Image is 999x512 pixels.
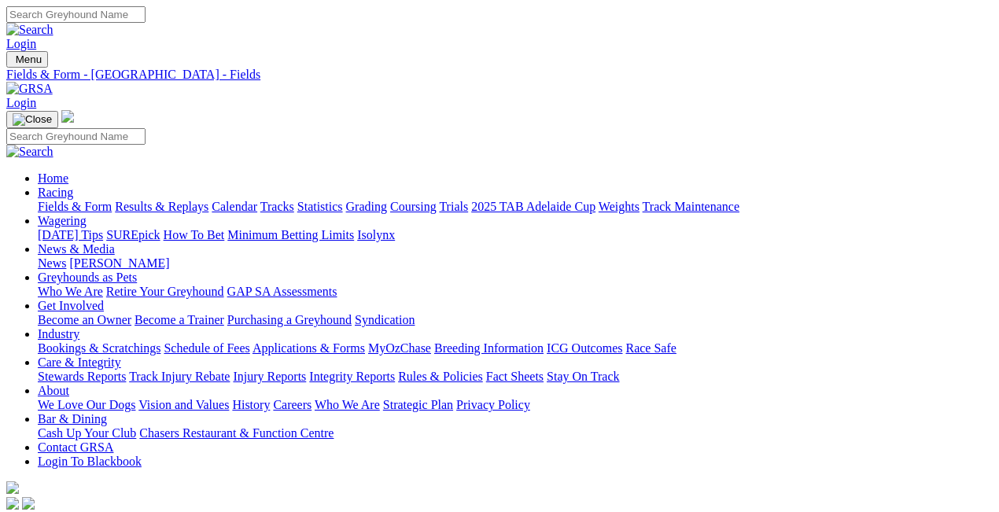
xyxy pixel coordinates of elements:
[625,341,676,355] a: Race Safe
[456,398,530,411] a: Privacy Policy
[38,370,993,384] div: Care & Integrity
[6,37,36,50] a: Login
[38,228,103,241] a: [DATE] Tips
[38,384,69,397] a: About
[38,200,112,213] a: Fields & Form
[38,327,79,341] a: Industry
[38,398,993,412] div: About
[38,171,68,185] a: Home
[6,23,53,37] img: Search
[383,398,453,411] a: Strategic Plan
[273,398,311,411] a: Careers
[6,51,48,68] button: Toggle navigation
[357,228,395,241] a: Isolynx
[38,242,115,256] a: News & Media
[6,82,53,96] img: GRSA
[368,341,431,355] a: MyOzChase
[38,256,993,271] div: News & Media
[38,186,73,199] a: Racing
[38,214,87,227] a: Wagering
[38,285,103,298] a: Who We Are
[390,200,437,213] a: Coursing
[6,497,19,510] img: facebook.svg
[471,200,595,213] a: 2025 TAB Adelaide Cup
[38,455,142,468] a: Login To Blackbook
[16,53,42,65] span: Menu
[106,285,224,298] a: Retire Your Greyhound
[547,370,619,383] a: Stay On Track
[297,200,343,213] a: Statistics
[355,313,415,326] a: Syndication
[38,398,135,411] a: We Love Our Dogs
[212,200,257,213] a: Calendar
[6,6,146,23] input: Search
[38,426,993,440] div: Bar & Dining
[398,370,483,383] a: Rules & Policies
[38,313,131,326] a: Become an Owner
[227,228,354,241] a: Minimum Betting Limits
[164,341,249,355] a: Schedule of Fees
[38,440,113,454] a: Contact GRSA
[6,111,58,128] button: Toggle navigation
[547,341,622,355] a: ICG Outcomes
[69,256,169,270] a: [PERSON_NAME]
[38,426,136,440] a: Cash Up Your Club
[38,271,137,284] a: Greyhounds as Pets
[253,341,365,355] a: Applications & Forms
[22,497,35,510] img: twitter.svg
[38,299,104,312] a: Get Involved
[135,313,224,326] a: Become a Trainer
[233,370,306,383] a: Injury Reports
[227,285,337,298] a: GAP SA Assessments
[6,481,19,494] img: logo-grsa-white.png
[38,370,126,383] a: Stewards Reports
[38,285,993,299] div: Greyhounds as Pets
[38,412,107,425] a: Bar & Dining
[106,228,160,241] a: SUREpick
[439,200,468,213] a: Trials
[6,145,53,159] img: Search
[38,355,121,369] a: Care & Integrity
[599,200,640,213] a: Weights
[13,113,52,126] img: Close
[38,341,160,355] a: Bookings & Scratchings
[309,370,395,383] a: Integrity Reports
[486,370,544,383] a: Fact Sheets
[38,200,993,214] div: Racing
[38,228,993,242] div: Wagering
[6,128,146,145] input: Search
[129,370,230,383] a: Track Injury Rebate
[346,200,387,213] a: Grading
[38,341,993,355] div: Industry
[6,96,36,109] a: Login
[115,200,208,213] a: Results & Replays
[38,313,993,327] div: Get Involved
[164,228,225,241] a: How To Bet
[232,398,270,411] a: History
[38,256,66,270] a: News
[315,398,380,411] a: Who We Are
[260,200,294,213] a: Tracks
[139,426,334,440] a: Chasers Restaurant & Function Centre
[61,110,74,123] img: logo-grsa-white.png
[138,398,229,411] a: Vision and Values
[643,200,739,213] a: Track Maintenance
[6,68,993,82] a: Fields & Form - [GEOGRAPHIC_DATA] - Fields
[434,341,544,355] a: Breeding Information
[227,313,352,326] a: Purchasing a Greyhound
